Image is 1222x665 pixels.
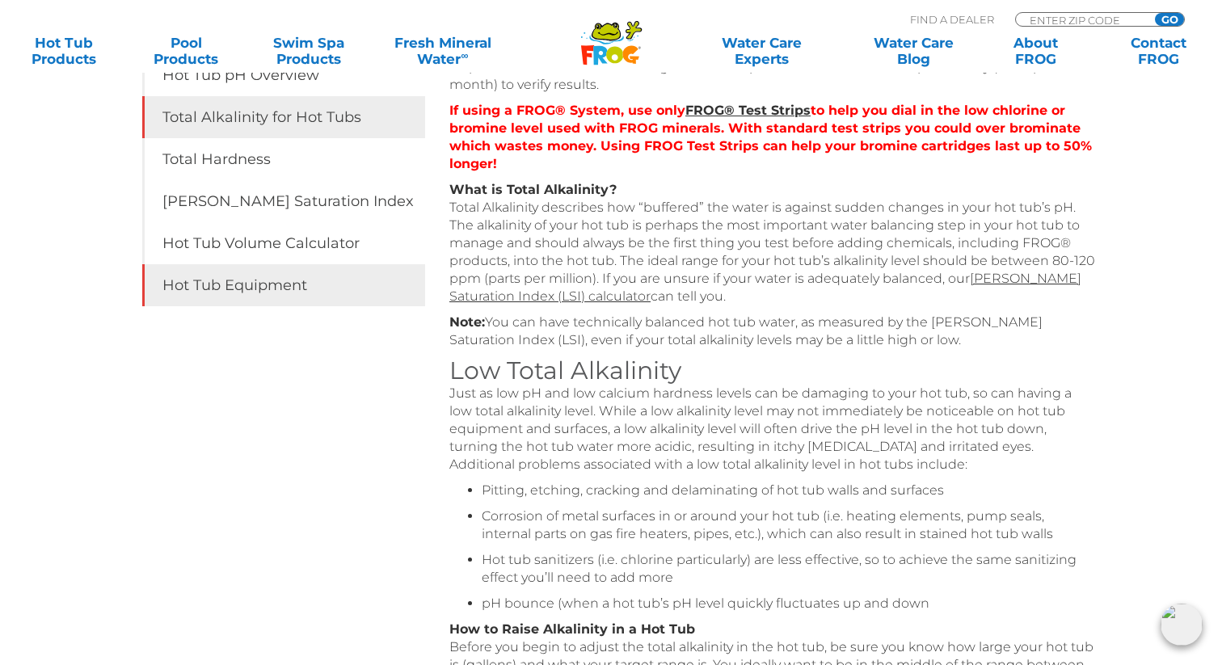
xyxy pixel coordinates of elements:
li: Hot tub sanitizers (i.e. chlorine particularly) are less effective, so to achieve the same saniti... [482,551,1096,587]
h3: Low Total Alkalinity [449,357,1096,385]
img: openIcon [1161,604,1203,646]
strong: If using a FROG® System, use only to help you dial in the low chlorine or bromine level used with... [449,103,1092,171]
a: Hot TubProducts [16,35,112,67]
input: Zip Code Form [1028,13,1137,27]
a: Hot Tub Volume Calculator [142,222,425,264]
strong: What is Total Alkalinity? [449,182,617,197]
a: Hot Tub pH Overview [142,54,425,96]
li: pH bounce (when a hot tub’s pH level quickly fluctuates up and down [482,595,1096,612]
a: AboutFROG [988,35,1084,67]
p: Find A Dealer [910,12,994,27]
a: Fresh MineralWater∞ [383,35,502,67]
a: [PERSON_NAME] Saturation Index [142,180,425,222]
a: Total Alkalinity for Hot Tubs [142,96,425,138]
p: Total Alkalinity describes how “buffered” the water is against sudden changes in your hot tub’s p... [449,181,1096,305]
strong: How to Raise Alkalinity in a Hot Tub [449,621,695,637]
a: FROG® Test Strips [685,103,811,118]
a: Water CareExperts [684,35,838,67]
li: Corrosion of metal surfaces in or around your hot tub (i.e. heating elements, pump seals, interna... [482,507,1096,543]
strong: Note: [449,314,485,330]
input: GO [1155,13,1184,26]
a: ContactFROG [1110,35,1206,67]
p: Just as low pH and low calcium hardness levels can be damaging to your hot tub, so can having a l... [449,385,1096,473]
a: Water CareBlog [866,35,961,67]
a: Total Hardness [142,138,425,180]
a: Swim SpaProducts [261,35,356,67]
a: Hot Tub Equipment [142,264,425,306]
p: You can have technically balanced hot tub water, as measured by the [PERSON_NAME] Saturation Inde... [449,314,1096,349]
a: PoolProducts [138,35,234,67]
li: Pitting, etching, cracking and delaminating of hot tub walls and surfaces [482,482,1096,499]
sup: ∞ [461,49,468,61]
